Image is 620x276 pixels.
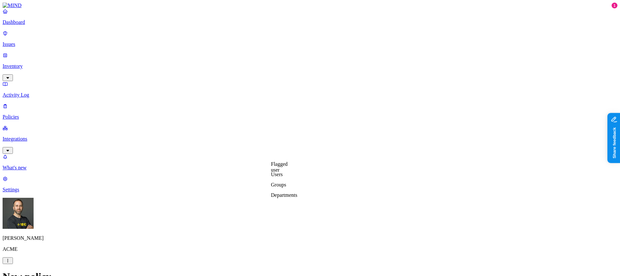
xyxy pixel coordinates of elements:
[271,161,288,173] label: Flagged user
[3,52,617,80] a: Inventory
[271,182,286,187] label: Groups
[3,92,617,98] p: Activity Log
[3,81,617,98] a: Activity Log
[3,198,34,229] img: Tom Mayblum
[271,172,283,177] label: Users
[3,154,617,171] a: What's new
[3,8,617,25] a: Dashboard
[3,30,617,47] a: Issues
[3,3,22,8] img: MIND
[3,114,617,120] p: Policies
[612,3,617,8] div: 1
[3,176,617,193] a: Settings
[271,192,297,198] label: Departments
[3,125,617,153] a: Integrations
[3,63,617,69] p: Inventory
[3,41,617,47] p: Issues
[3,103,617,120] a: Policies
[3,19,617,25] p: Dashboard
[3,165,617,171] p: What's new
[3,235,617,241] p: [PERSON_NAME]
[3,3,617,8] a: MIND
[3,246,617,252] p: ACME
[3,136,617,142] p: Integrations
[3,187,617,193] p: Settings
